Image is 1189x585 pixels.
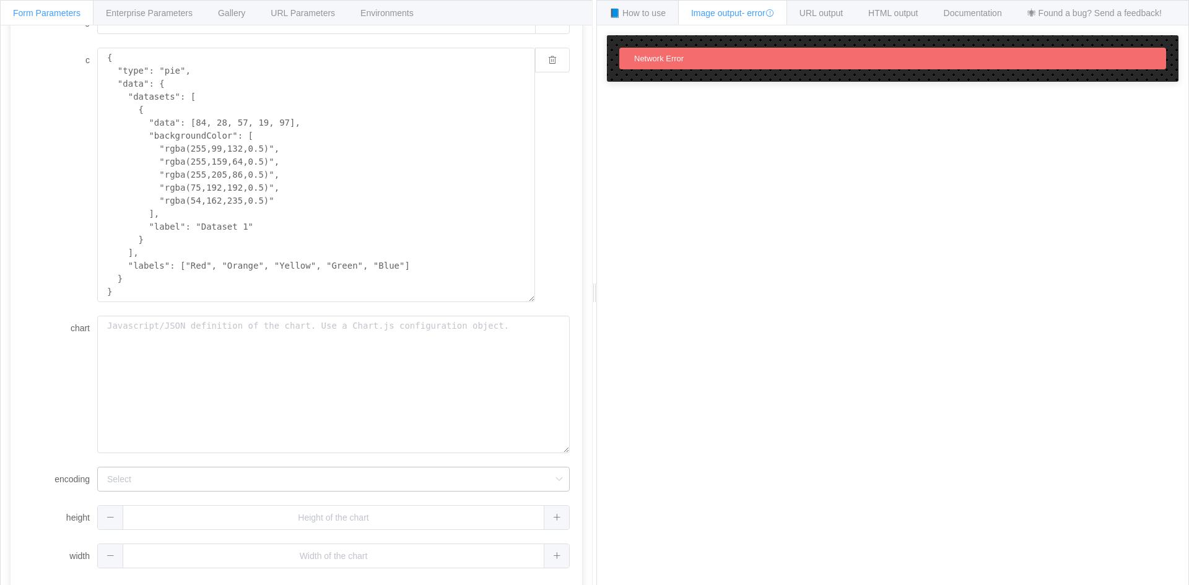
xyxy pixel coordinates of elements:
span: Image output [691,8,774,18]
span: Network Error [634,54,684,63]
span: 📘 How to use [609,8,666,18]
label: width [23,544,97,568]
span: - error [742,8,774,18]
span: URL output [799,8,843,18]
span: URL Parameters [271,8,335,18]
label: encoding [23,467,97,492]
input: Height of the chart [97,505,570,530]
label: c [23,48,97,72]
span: Enterprise Parameters [106,8,193,18]
input: Width of the chart [97,544,570,568]
span: HTML output [868,8,918,18]
span: Environments [360,8,414,18]
span: Form Parameters [13,8,81,18]
label: chart [23,316,97,340]
span: Documentation [944,8,1002,18]
label: height [23,505,97,530]
span: Gallery [218,8,245,18]
input: Select [97,467,570,492]
span: 🕷 Found a bug? Send a feedback! [1027,8,1162,18]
